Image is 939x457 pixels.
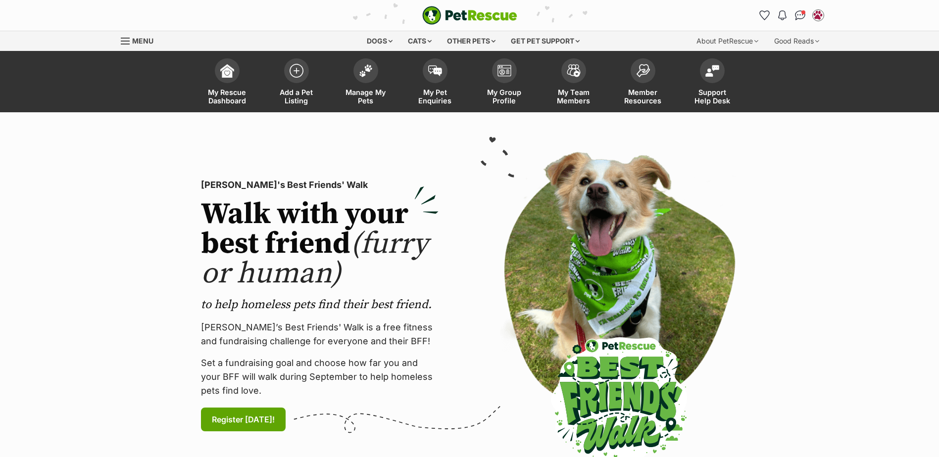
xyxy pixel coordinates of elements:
[422,6,517,25] img: logo-e224e6f780fb5917bec1dbf3a21bbac754714ae5b6737aabdf751b685950b380.svg
[201,408,286,431] a: Register [DATE]!
[344,88,388,105] span: Manage My Pets
[757,7,773,23] a: Favourites
[331,53,400,112] a: Manage My Pets
[262,53,331,112] a: Add a Pet Listing
[201,178,439,192] p: [PERSON_NAME]'s Best Friends' Walk
[690,31,765,51] div: About PetRescue
[413,88,457,105] span: My Pet Enquiries
[274,88,319,105] span: Add a Pet Listing
[567,64,581,77] img: team-members-icon-5396bd8760b3fe7c0b43da4ab00e1e3bb1a5d9ba89233759b79545d2d3fc5d0d.svg
[132,37,153,45] span: Menu
[636,64,650,77] img: member-resources-icon-8e73f808a243e03378d46382f2149f9095a855e16c252ad45f914b54edf8863c.svg
[767,31,826,51] div: Good Reads
[795,10,805,20] img: chat-41dd97257d64d25036548639549fe6c8038ab92f7586957e7f3b1b290dea8141.svg
[690,88,735,105] span: Support Help Desk
[212,413,275,425] span: Register [DATE]!
[621,88,665,105] span: Member Resources
[810,7,826,23] button: My account
[220,64,234,78] img: dashboard-icon-eb2f2d2d3e046f16d808141f083e7271f6b2e854fb5c12c21221c1fb7104beca.svg
[778,10,786,20] img: notifications-46538b983faf8c2785f20acdc204bb7945ddae34d4c08c2a6579f10ce5e182be.svg
[201,200,439,289] h2: Walk with your best friend
[360,31,399,51] div: Dogs
[201,320,439,348] p: [PERSON_NAME]’s Best Friends' Walk is a free fitness and fundraising challenge for everyone and t...
[678,53,747,112] a: Support Help Desk
[201,226,428,292] span: (furry or human)
[428,65,442,76] img: pet-enquiries-icon-7e3ad2cf08bfb03b45e93fb7055b45f3efa6380592205ae92323e6603595dc1f.svg
[193,53,262,112] a: My Rescue Dashboard
[792,7,808,23] a: Conversations
[205,88,249,105] span: My Rescue Dashboard
[482,88,527,105] span: My Group Profile
[201,356,439,398] p: Set a fundraising goal and choose how far you and your BFF will walk during September to help hom...
[705,65,719,77] img: help-desk-icon-fdf02630f3aa405de69fd3d07c3f3aa587a6932b1a1747fa1d2bba05be0121f9.svg
[400,53,470,112] a: My Pet Enquiries
[813,10,823,20] img: Ballarat Animal Shelter profile pic
[422,6,517,25] a: PetRescue
[359,64,373,77] img: manage-my-pets-icon-02211641906a0b7f246fdf0571729dbe1e7629f14944591b6c1af311fb30b64b.svg
[290,64,303,78] img: add-pet-listing-icon-0afa8454b4691262ce3f59096e99ab1cd57d4a30225e0717b998d2c9b9846f56.svg
[539,53,608,112] a: My Team Members
[497,65,511,77] img: group-profile-icon-3fa3cf56718a62981997c0bc7e787c4b2cf8bcc04b72c1350f741eb67cf2f40e.svg
[504,31,587,51] div: Get pet support
[608,53,678,112] a: Member Resources
[470,53,539,112] a: My Group Profile
[121,31,160,49] a: Menu
[551,88,596,105] span: My Team Members
[775,7,791,23] button: Notifications
[201,297,439,313] p: to help homeless pets find their best friend.
[401,31,439,51] div: Cats
[757,7,826,23] ul: Account quick links
[440,31,502,51] div: Other pets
